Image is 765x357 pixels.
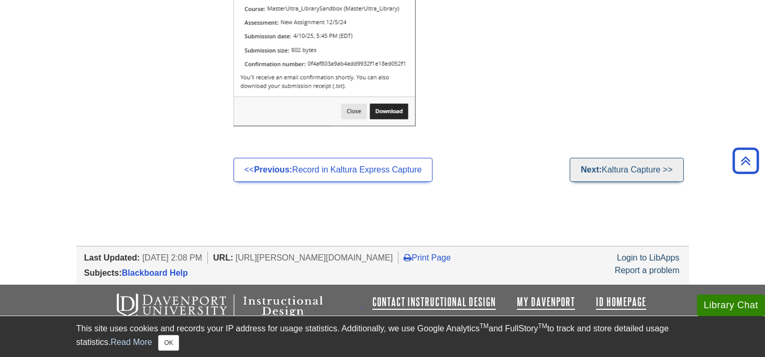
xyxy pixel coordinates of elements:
a: Print Page [404,253,451,262]
img: Davenport University Instructional Design [108,293,360,319]
span: [DATE] 2:08 PM [142,253,202,262]
a: <<Previous:Record in Kaltura Express Capture [234,158,433,182]
a: Login to LibApps [617,253,679,262]
a: Next:Kaltura Capture >> [570,158,683,182]
span: [URL][PERSON_NAME][DOMAIN_NAME] [236,253,393,262]
button: Library Chat [697,295,765,316]
a: Contact Instructional Design [372,296,496,308]
a: ID Homepage [596,296,646,308]
span: Last Updated: [84,253,140,262]
a: Read More [110,338,152,347]
strong: Next: [581,165,602,174]
strong: Previous: [254,165,292,174]
button: Close [158,335,179,351]
a: Back to Top [729,154,762,168]
a: My Davenport [517,296,575,308]
i: Print Page [404,253,412,262]
sup: TM [480,322,489,330]
span: Subjects: [84,268,122,277]
a: Blackboard Help [122,268,188,277]
div: This site uses cookies and records your IP address for usage statistics. Additionally, we use Goo... [76,322,689,351]
a: Report a problem [615,266,680,275]
span: URL: [213,253,233,262]
sup: TM [538,322,547,330]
